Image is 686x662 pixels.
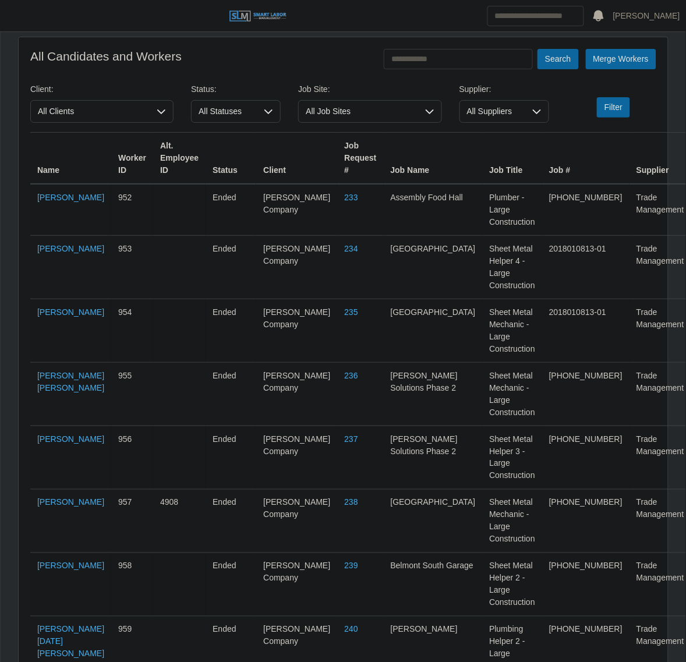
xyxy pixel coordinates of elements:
[111,426,153,490] td: 956
[384,236,483,299] td: [GEOGRAPHIC_DATA]
[206,490,256,553] td: ended
[384,426,483,490] td: [PERSON_NAME] Solutions Phase 2
[37,193,104,202] a: [PERSON_NAME]
[613,10,680,22] a: [PERSON_NAME]
[542,553,630,617] td: [PHONE_NUMBER]
[206,133,256,185] th: Status
[542,426,630,490] td: [PHONE_NUMBER]
[487,6,584,26] input: Search
[37,371,104,392] a: [PERSON_NAME] [PERSON_NAME]
[37,561,104,571] a: [PERSON_NAME]
[384,184,483,236] td: Assembly Food Hall
[344,193,358,202] a: 233
[256,553,337,617] td: [PERSON_NAME] Company
[460,101,525,122] span: All Suppliers
[542,236,630,299] td: 2018010813-01
[111,490,153,553] td: 957
[30,83,54,95] label: Client:
[256,133,337,185] th: Client
[482,490,542,553] td: Sheet Metal Mechanic - Large Construction
[298,83,330,95] label: Job Site:
[344,307,358,317] a: 235
[384,553,483,617] td: Belmont South Garage
[229,10,287,23] img: SLM Logo
[111,236,153,299] td: 953
[384,363,483,426] td: [PERSON_NAME] Solutions Phase 2
[31,101,150,122] span: All Clients
[206,363,256,426] td: ended
[344,498,358,507] a: 238
[30,133,111,185] th: Name
[344,371,358,380] a: 236
[542,184,630,236] td: [PHONE_NUMBER]
[206,426,256,490] td: ended
[37,307,104,317] a: [PERSON_NAME]
[256,490,337,553] td: [PERSON_NAME] Company
[111,133,153,185] th: Worker ID
[482,553,542,617] td: Sheet Metal Helper 2 - Large Construction
[256,426,337,490] td: [PERSON_NAME] Company
[37,244,104,253] a: [PERSON_NAME]
[344,561,358,571] a: 239
[384,299,483,363] td: [GEOGRAPHIC_DATA]
[299,101,418,122] span: All Job Sites
[30,49,182,63] h4: All Candidates and Workers
[206,184,256,236] td: ended
[206,553,256,617] td: ended
[337,133,383,185] th: Job Request #
[111,184,153,236] td: 952
[206,236,256,299] td: ended
[111,363,153,426] td: 955
[538,49,578,69] button: Search
[542,363,630,426] td: [PHONE_NUMBER]
[256,236,337,299] td: [PERSON_NAME] Company
[586,49,656,69] button: Merge Workers
[192,101,257,122] span: All Statuses
[37,434,104,444] a: [PERSON_NAME]
[344,244,358,253] a: 234
[384,490,483,553] td: [GEOGRAPHIC_DATA]
[191,83,217,95] label: Status:
[542,133,630,185] th: Job #
[111,553,153,617] td: 958
[482,299,542,363] td: Sheet Metal Mechanic - Large Construction
[344,434,358,444] a: 237
[384,133,483,185] th: Job Name
[256,184,337,236] td: [PERSON_NAME] Company
[482,426,542,490] td: Sheet Metal Helper 3 - Large Construction
[206,299,256,363] td: ended
[111,299,153,363] td: 954
[482,363,542,426] td: Sheet Metal Mechanic - Large Construction
[597,97,630,118] button: Filter
[482,133,542,185] th: Job Title
[482,184,542,236] td: Plumber - Large Construction
[542,490,630,553] td: [PHONE_NUMBER]
[153,490,206,553] td: 4908
[482,236,542,299] td: Sheet Metal Helper 4 - Large Construction
[256,299,337,363] td: [PERSON_NAME] Company
[37,498,104,507] a: [PERSON_NAME]
[256,363,337,426] td: [PERSON_NAME] Company
[153,133,206,185] th: Alt. Employee ID
[542,299,630,363] td: 2018010813-01
[459,83,491,95] label: Supplier:
[344,625,358,634] a: 240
